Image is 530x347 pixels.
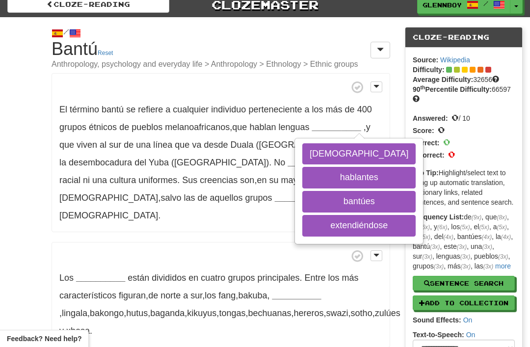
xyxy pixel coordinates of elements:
span: bakongo [90,308,124,318]
span: una [136,140,151,150]
strong: __________ [275,193,324,203]
span: cuatro [201,273,225,283]
span: 0 [438,124,445,135]
span: ([GEOGRAPHIC_DATA]) [171,158,269,167]
span: la [59,158,66,167]
em: (6x) [420,224,430,231]
span: , [59,105,372,132]
span: kikuyus [187,308,216,318]
span: , , , , [59,273,359,300]
p: Highlight/select text to bring up automatic translation, dictionary links, related sentences, and... [413,168,515,207]
span: hereros [294,308,324,318]
div: / [52,27,390,39]
span: pueblos [132,122,162,132]
strong: __________ [76,273,125,283]
em: (4x) [444,234,453,240]
span: están [128,273,149,283]
span: [DEMOGRAPHIC_DATA] [59,211,158,220]
sup: th [421,84,425,90]
a: more [495,262,511,270]
span: refiere [138,105,163,114]
strong: 90 Percentile Difficulty: [413,85,492,93]
span: más [342,273,359,283]
span: característicos [59,291,116,300]
strong: Pro Tip: [413,169,439,177]
button: bantúes [302,191,416,213]
div: / 10 [413,111,515,124]
span: Entre [305,273,326,283]
span: 0 [451,112,458,123]
em: (4x) [501,234,511,240]
span: va [192,140,201,150]
span: grupos [228,273,255,283]
button: Add to Collection [413,295,515,310]
strong: Source: [413,56,438,64]
button: hablantes [302,167,416,188]
span: . [128,273,302,283]
strong: Incorrect: [413,151,445,159]
span: desembocadura [69,158,132,167]
strong: Sound Effects: [413,316,461,324]
span: racial [59,175,80,185]
span: desde [204,140,228,150]
span: las [184,193,195,203]
span: perteneciente [248,105,302,114]
span: y [366,122,371,132]
em: (6x) [437,224,447,231]
span: tongas [219,308,245,318]
span: xhosa [66,326,90,336]
span: Open feedback widget [7,334,81,344]
span: mayoría [281,175,313,185]
span: que [59,140,74,150]
span: hablan [249,122,276,132]
span: más [326,105,343,114]
span: del [134,158,146,167]
span: sur [109,140,121,150]
span: ([GEOGRAPHIC_DATA]) [256,140,354,150]
div: 32656 [413,75,515,84]
span: hutus [126,308,148,318]
em: (3x) [430,243,440,250]
a: On [466,331,476,339]
p: de , que , se , y , los , el , a , en , del , bantúes , la , bantú , este , una , sur , lenguas ,... [413,212,515,271]
strong: Text-to-Speech: [413,331,464,339]
span: viven [77,140,97,150]
strong: Average Difficulty: [413,76,473,83]
span: 400 [357,105,372,114]
span: No [274,158,285,167]
span: , , , , , , , , , , , . [59,308,400,336]
span: línea [153,140,172,150]
strong: __________ [312,122,361,132]
span: aquellos [210,193,243,203]
strong: Score: [413,127,434,134]
span: glennboy [423,0,462,9]
span: los [328,273,340,283]
span: uniformes [138,175,177,185]
span: bechuanas [248,308,291,318]
em: (3x) [457,243,467,250]
span: en [188,273,198,283]
span: sotho [351,308,372,318]
em: (3x) [498,253,508,260]
span: ni [83,175,90,185]
h1: Bantú [52,39,390,69]
span: a [305,105,310,114]
small: Anthropology, psychology and everyday life > Anthropology > Ethnology > Ethnic groups [52,60,390,68]
span: principales [257,273,299,283]
span: 0 [448,149,455,160]
span: de [124,140,133,150]
span: de [345,105,355,114]
span: de [197,193,207,203]
span: los [205,291,216,300]
strong: Answered: [413,114,448,122]
strong: __________ [272,291,321,300]
span: su [269,175,278,185]
span: Yuba [149,158,169,167]
span: swazi [326,308,348,318]
strong: Difficulty: [413,66,445,74]
span: los [312,105,323,114]
em: (5x) [460,224,470,231]
span: , . [59,122,378,167]
strong: Correct: [413,139,439,147]
span: al [100,140,106,150]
